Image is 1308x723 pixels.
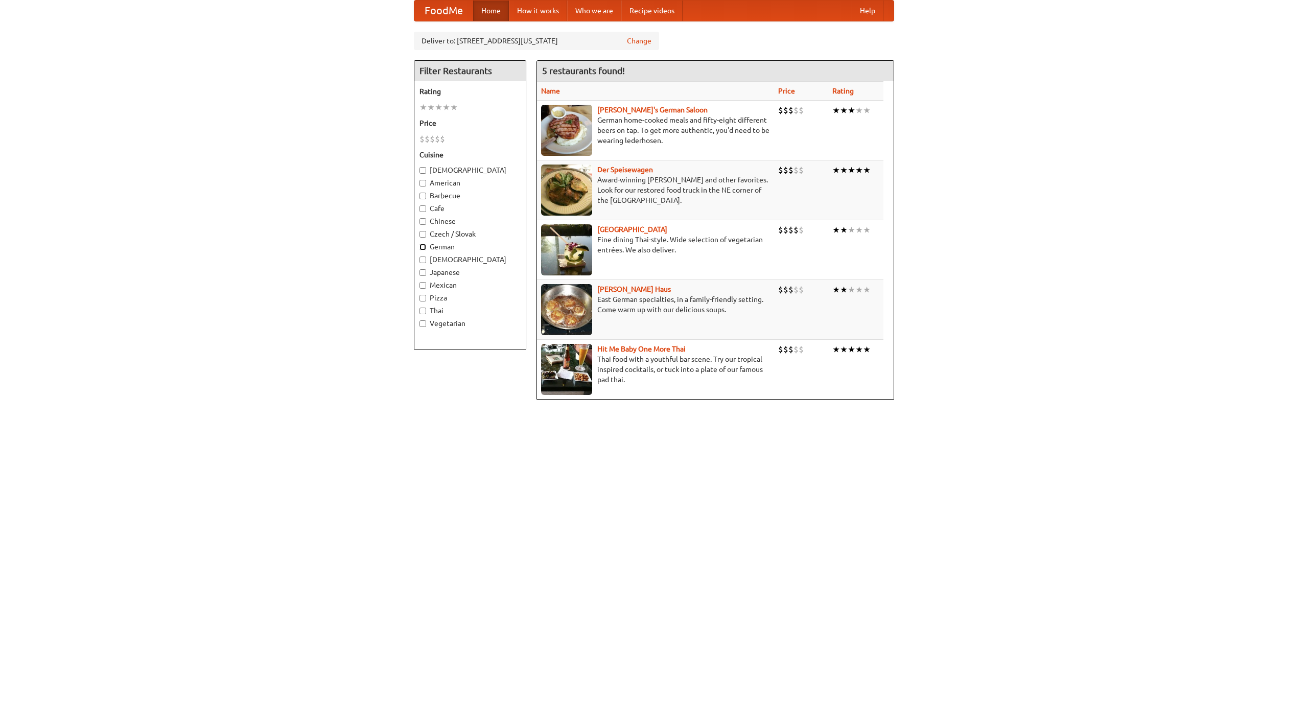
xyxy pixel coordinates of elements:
li: ★ [848,165,855,176]
p: East German specialties, in a family-friendly setting. Come warm up with our delicious soups. [541,294,770,315]
li: ★ [419,102,427,113]
li: $ [799,344,804,355]
a: Recipe videos [621,1,683,21]
li: ★ [848,105,855,116]
label: Japanese [419,267,521,277]
li: ★ [840,224,848,236]
input: Chinese [419,218,426,225]
li: ★ [863,284,871,295]
li: ★ [855,165,863,176]
label: Czech / Slovak [419,229,521,239]
li: $ [788,224,793,236]
li: ★ [863,165,871,176]
li: ★ [863,105,871,116]
input: Cafe [419,205,426,212]
li: $ [788,165,793,176]
div: Deliver to: [STREET_ADDRESS][US_STATE] [414,32,659,50]
img: babythai.jpg [541,344,592,395]
p: Award-winning [PERSON_NAME] and other favorites. Look for our restored food truck in the NE corne... [541,175,770,205]
li: ★ [442,102,450,113]
p: Fine dining Thai-style. Wide selection of vegetarian entrées. We also deliver. [541,235,770,255]
input: [DEMOGRAPHIC_DATA] [419,256,426,263]
li: $ [783,165,788,176]
li: $ [793,284,799,295]
li: ★ [832,224,840,236]
img: satay.jpg [541,224,592,275]
a: [GEOGRAPHIC_DATA] [597,225,667,234]
li: ★ [848,224,855,236]
input: German [419,244,426,250]
li: $ [793,344,799,355]
li: $ [793,105,799,116]
li: $ [778,284,783,295]
li: ★ [832,105,840,116]
li: $ [788,105,793,116]
img: kohlhaus.jpg [541,284,592,335]
li: $ [783,105,788,116]
a: Price [778,87,795,95]
li: $ [425,133,430,145]
ng-pluralize: 5 restaurants found! [542,66,625,76]
li: $ [778,344,783,355]
li: ★ [450,102,458,113]
label: German [419,242,521,252]
li: ★ [855,224,863,236]
li: $ [440,133,445,145]
li: $ [788,284,793,295]
label: Pizza [419,293,521,303]
li: $ [793,224,799,236]
a: Hit Me Baby One More Thai [597,345,686,353]
a: [PERSON_NAME] Haus [597,285,671,293]
label: Thai [419,306,521,316]
li: ★ [863,224,871,236]
label: Cafe [419,203,521,214]
label: American [419,178,521,188]
input: Pizza [419,295,426,301]
img: esthers.jpg [541,105,592,156]
li: ★ [840,284,848,295]
label: Vegetarian [419,318,521,329]
li: $ [788,344,793,355]
input: Czech / Slovak [419,231,426,238]
li: $ [419,133,425,145]
li: $ [799,105,804,116]
a: Rating [832,87,854,95]
h5: Cuisine [419,150,521,160]
li: ★ [832,284,840,295]
a: Help [852,1,883,21]
label: [DEMOGRAPHIC_DATA] [419,165,521,175]
a: [PERSON_NAME]'s German Saloon [597,106,708,114]
li: ★ [435,102,442,113]
li: ★ [832,344,840,355]
a: Who we are [567,1,621,21]
li: ★ [855,344,863,355]
li: $ [799,284,804,295]
li: ★ [840,165,848,176]
a: Home [473,1,509,21]
input: Vegetarian [419,320,426,327]
h5: Rating [419,86,521,97]
li: $ [430,133,435,145]
input: Thai [419,308,426,314]
li: ★ [840,344,848,355]
li: $ [783,224,788,236]
li: ★ [863,344,871,355]
a: FoodMe [414,1,473,21]
a: Name [541,87,560,95]
label: Mexican [419,280,521,290]
label: Chinese [419,216,521,226]
input: Japanese [419,269,426,276]
input: [DEMOGRAPHIC_DATA] [419,167,426,174]
label: [DEMOGRAPHIC_DATA] [419,254,521,265]
input: Mexican [419,282,426,289]
li: $ [793,165,799,176]
li: $ [435,133,440,145]
p: Thai food with a youthful bar scene. Try our tropical inspired cocktails, or tuck into a plate of... [541,354,770,385]
label: Barbecue [419,191,521,201]
li: $ [778,165,783,176]
li: $ [799,224,804,236]
input: Barbecue [419,193,426,199]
